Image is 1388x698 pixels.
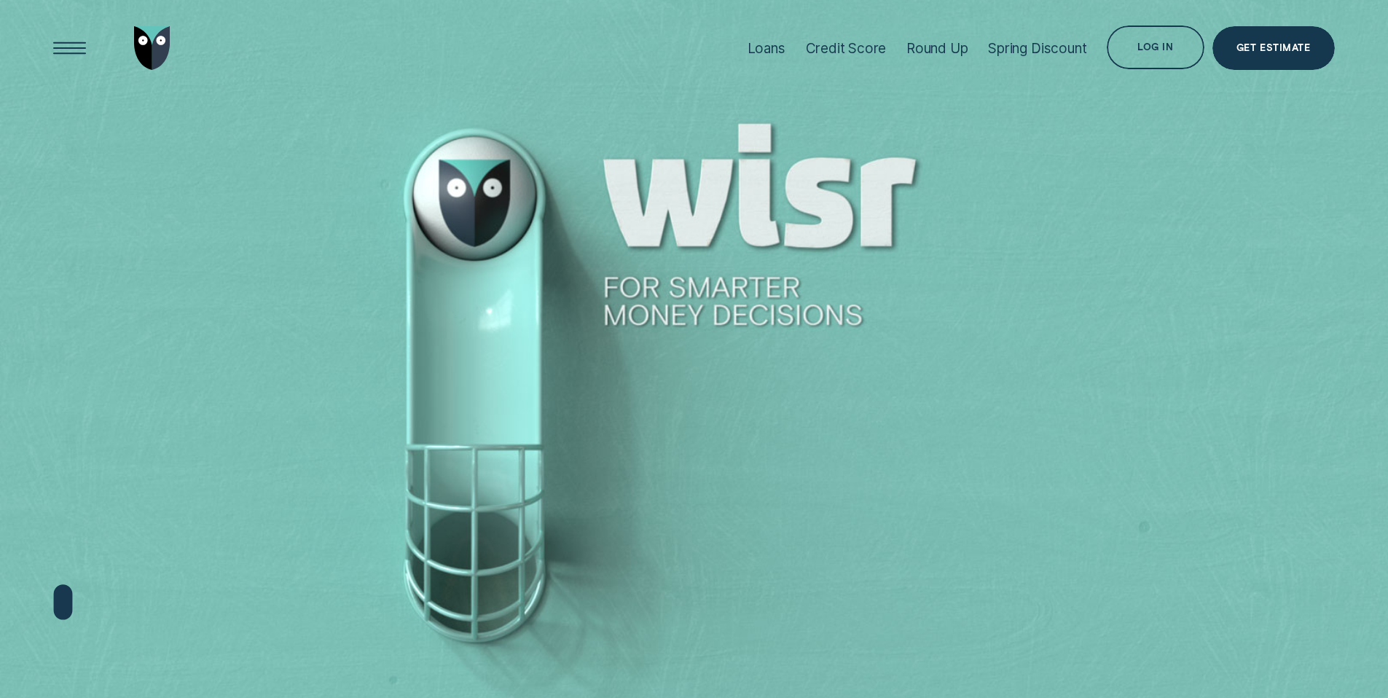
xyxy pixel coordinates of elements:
div: Loans [748,40,785,57]
img: Wisr [134,26,170,70]
div: Spring Discount [988,40,1086,57]
button: Open Menu [48,26,92,70]
div: Credit Score [806,40,887,57]
div: Round Up [906,40,968,57]
button: Log in [1107,26,1204,69]
a: Get Estimate [1212,26,1335,70]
